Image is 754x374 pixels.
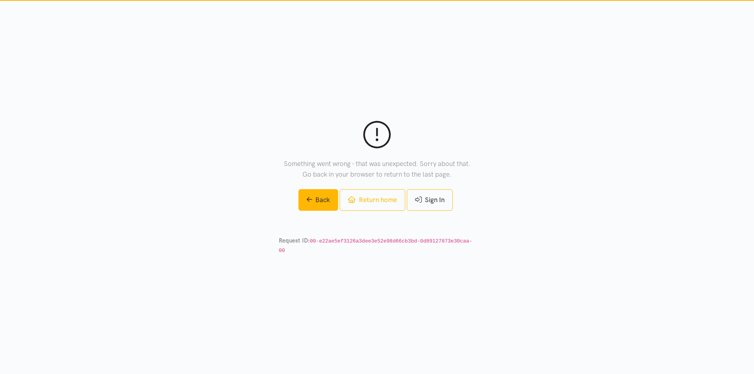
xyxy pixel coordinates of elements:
code: 00-e22ae5ef3126a3dee3e52e98d66cb3bd-0d89127873e30caa-00 [279,238,472,254]
p: Something went wrong - that was unexpected. Sorry about that. Go back in your browser to return t... [279,159,475,180]
a: Return home [340,189,405,211]
a: Sign In [407,189,453,211]
strong: Request ID: [279,237,310,244]
a: Back [298,189,339,211]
